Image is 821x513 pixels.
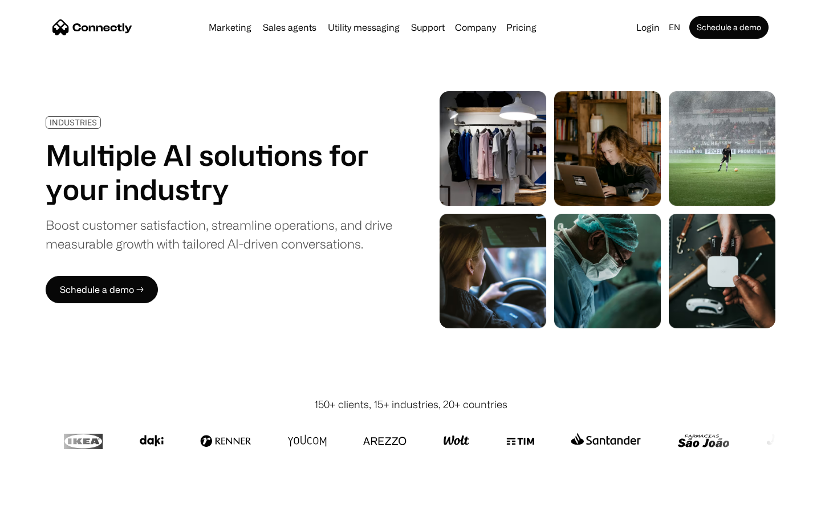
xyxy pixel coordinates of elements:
a: Schedule a demo → [46,276,158,303]
h1: Multiple AI solutions for your industry [46,138,392,206]
a: Login [632,19,664,35]
div: en [669,19,680,35]
div: 150+ clients, 15+ industries, 20+ countries [314,397,507,412]
a: Schedule a demo [689,16,769,39]
a: Support [407,23,449,32]
div: Company [455,19,496,35]
aside: Language selected: English [11,492,68,509]
div: INDUSTRIES [50,118,97,127]
a: Pricing [502,23,541,32]
ul: Language list [23,493,68,509]
div: Boost customer satisfaction, streamline operations, and drive measurable growth with tailored AI-... [46,215,392,253]
a: Sales agents [258,23,321,32]
a: Marketing [204,23,256,32]
a: Utility messaging [323,23,404,32]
